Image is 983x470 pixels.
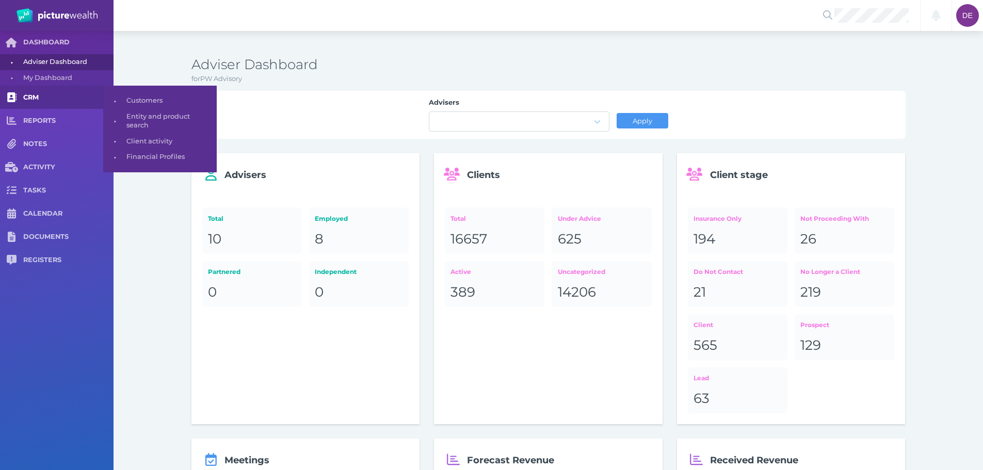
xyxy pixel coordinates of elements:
[445,261,544,307] a: Active389
[429,98,609,111] label: Advisers
[694,337,782,354] div: 565
[23,70,110,86] span: My Dashboard
[628,117,656,125] span: Apply
[558,215,601,222] span: Under Advice
[103,134,217,150] a: •Client activity
[694,231,782,248] div: 194
[800,321,829,329] span: Prospect
[800,268,860,275] span: No Longer a Client
[126,93,213,109] span: Customers
[694,390,782,408] div: 63
[694,268,743,275] span: Do Not Contact
[710,455,798,466] span: Received Revenue
[103,109,217,133] a: •Entity and product search
[126,149,213,165] span: Financial Profiles
[23,163,114,172] span: ACTIVITY
[694,284,782,301] div: 21
[800,284,889,301] div: 219
[126,109,213,133] span: Entity and product search
[450,284,539,301] div: 389
[208,231,296,248] div: 10
[309,207,409,253] a: Employed8
[17,8,98,23] img: PW
[23,117,114,125] span: REPORTS
[103,135,126,148] span: •
[23,233,114,241] span: DOCUMENTS
[23,54,110,70] span: Adviser Dashboard
[315,268,357,275] span: Independent
[552,207,651,253] a: Under Advice625
[710,169,768,181] span: Client stage
[191,74,906,84] p: for PW Advisory
[558,268,605,275] span: Uncategorized
[103,115,126,127] span: •
[694,374,709,382] span: Lead
[202,207,302,253] a: Total10
[800,337,889,354] div: 129
[800,215,869,222] span: Not Proceeding With
[23,186,114,195] span: TASKS
[467,455,554,466] span: Forecast Revenue
[191,56,906,74] h3: Adviser Dashboard
[694,215,742,222] span: Insurance Only
[800,231,889,248] div: 26
[23,256,114,265] span: REGISTERS
[558,231,646,248] div: 625
[103,93,217,109] a: •Customers
[208,215,223,222] span: Total
[23,38,114,47] span: DASHBOARD
[23,93,114,102] span: CRM
[450,268,471,275] span: Active
[224,169,266,181] span: Advisers
[103,149,217,165] a: •Financial Profiles
[126,134,213,150] span: Client activity
[208,284,296,301] div: 0
[315,284,403,301] div: 0
[962,11,973,20] span: DE
[956,4,979,27] div: Darcie Ercegovich
[450,215,466,222] span: Total
[617,113,668,128] button: Apply
[445,207,544,253] a: Total16657
[23,140,114,149] span: NOTES
[208,268,240,275] span: Partnered
[467,169,500,181] span: Clients
[558,284,646,301] div: 14206
[694,321,713,329] span: Client
[315,231,403,248] div: 8
[450,231,539,248] div: 16657
[103,151,126,164] span: •
[103,94,126,107] span: •
[202,261,302,307] a: Partnered0
[224,455,269,466] span: Meetings
[23,209,114,218] span: CALENDAR
[309,261,409,307] a: Independent0
[315,215,348,222] span: Employed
